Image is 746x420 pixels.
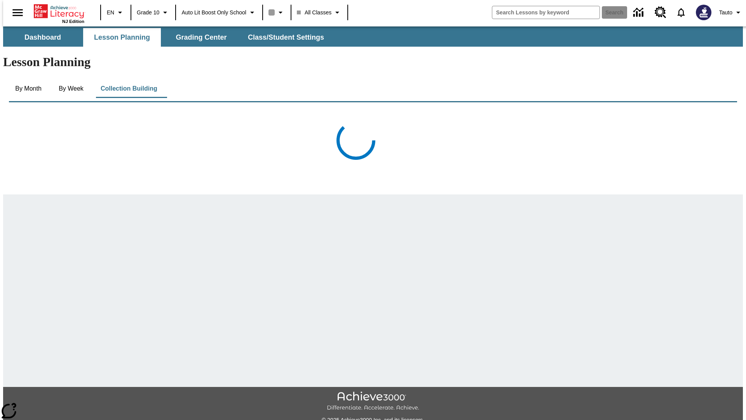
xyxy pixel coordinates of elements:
[94,33,150,42] span: Lesson Planning
[327,392,419,411] img: Achieve3000 Differentiate Accelerate Achieve
[34,3,84,24] div: Home
[3,26,743,47] div: SubNavbar
[162,28,240,47] button: Grading Center
[94,79,164,98] button: Collection Building
[103,5,128,19] button: Language: EN, Select a language
[52,79,91,98] button: By Week
[181,9,246,17] span: Auto Lit Boost only School
[137,9,159,17] span: Grade 10
[6,1,29,24] button: Open side menu
[629,2,650,23] a: Data Center
[671,2,691,23] a: Notifications
[248,33,324,42] span: Class/Student Settings
[650,2,671,23] a: Resource Center, Will open in new tab
[719,9,732,17] span: Tauto
[696,5,711,20] img: Avatar
[691,2,716,23] button: Select a new avatar
[62,19,84,24] span: NJ Edition
[3,28,331,47] div: SubNavbar
[297,9,331,17] span: All Classes
[242,28,330,47] button: Class/Student Settings
[83,28,161,47] button: Lesson Planning
[107,9,114,17] span: EN
[4,28,82,47] button: Dashboard
[24,33,61,42] span: Dashboard
[716,5,746,19] button: Profile/Settings
[294,5,345,19] button: Class: All Classes, Select your class
[3,55,743,69] h1: Lesson Planning
[134,5,173,19] button: Grade: Grade 10, Select a grade
[178,5,260,19] button: School: Auto Lit Boost only School, Select your school
[34,3,84,19] a: Home
[492,6,600,19] input: search field
[9,79,48,98] button: By Month
[176,33,227,42] span: Grading Center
